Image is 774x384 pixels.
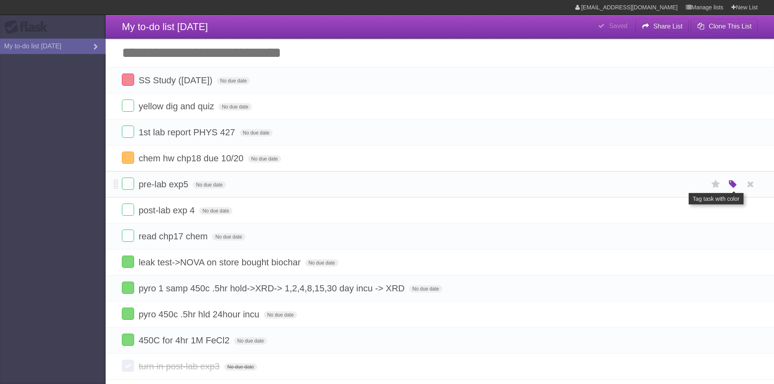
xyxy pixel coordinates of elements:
span: No due date [212,233,245,241]
label: Done [122,230,134,242]
span: 450C for 4hr 1M FeCl2 [139,335,232,345]
span: My to-do list [DATE] [122,21,208,32]
b: Saved [609,22,627,29]
span: read chp17 chem [139,231,210,241]
label: Done [122,360,134,372]
span: turn in post-lab exp3 [139,361,221,371]
label: Done [122,74,134,86]
span: pre-lab exp5 [139,179,190,189]
span: post-lab exp 4 [139,205,197,215]
label: Done [122,308,134,320]
span: No due date [199,207,232,215]
span: chem hw chp18 due 10/20 [139,153,245,163]
button: Clone This List [691,19,758,34]
label: Done [122,282,134,294]
label: Done [122,204,134,216]
span: No due date [224,363,257,371]
label: Done [122,256,134,268]
span: leak test->NOVA on store bought biochar [139,257,303,267]
label: Done [122,334,134,346]
button: Share List [635,19,689,34]
div: Flask [4,20,53,35]
span: SS Study ([DATE]) [139,75,215,85]
b: Share List [653,23,683,30]
span: No due date [248,155,281,163]
span: No due date [193,181,226,189]
label: Done [122,152,134,164]
label: Done [122,178,134,190]
label: Done [122,126,134,138]
label: Star task [708,178,724,191]
span: No due date [305,259,338,267]
span: 1st lab report PHYS 427 [139,127,237,137]
span: No due date [217,77,250,85]
span: No due date [240,129,273,137]
span: No due date [264,311,297,319]
span: No due date [234,337,267,345]
span: No due date [219,103,251,111]
label: Done [122,100,134,112]
span: pyro 450c .5hr hld 24hour incu [139,309,261,319]
span: yellow dig and quiz [139,101,216,111]
b: Clone This List [709,23,752,30]
span: pyro 1 samp 450c .5hr hold->XRD-> 1,2,4,8,15,30 day incu -> XRD [139,283,407,293]
span: No due date [409,285,442,293]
